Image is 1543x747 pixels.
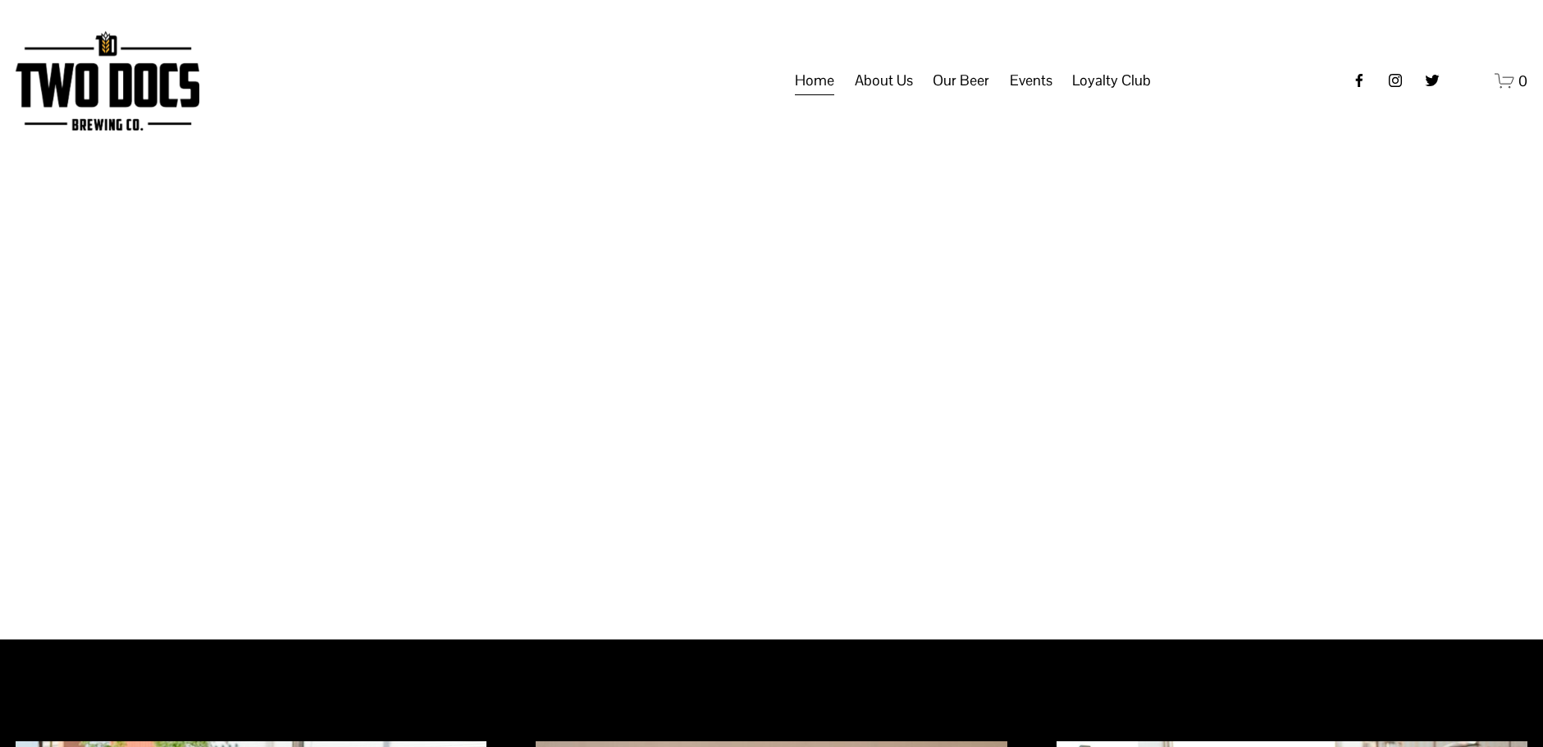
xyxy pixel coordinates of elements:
a: 0 [1495,71,1528,91]
h1: Beer is Art. [198,319,1346,419]
a: instagram-unauth [1387,72,1404,89]
span: Loyalty Club [1072,66,1151,94]
a: Facebook [1351,72,1367,89]
a: folder dropdown [933,66,989,97]
img: Two Docs Brewing Co. [16,31,199,131]
span: Events [1010,66,1052,94]
a: folder dropdown [1010,66,1052,97]
span: 0 [1518,71,1527,90]
a: folder dropdown [855,66,913,97]
a: Home [795,66,834,97]
span: Our Beer [933,66,989,94]
a: folder dropdown [1072,66,1151,97]
span: About Us [855,66,913,94]
a: twitter-unauth [1424,72,1440,89]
